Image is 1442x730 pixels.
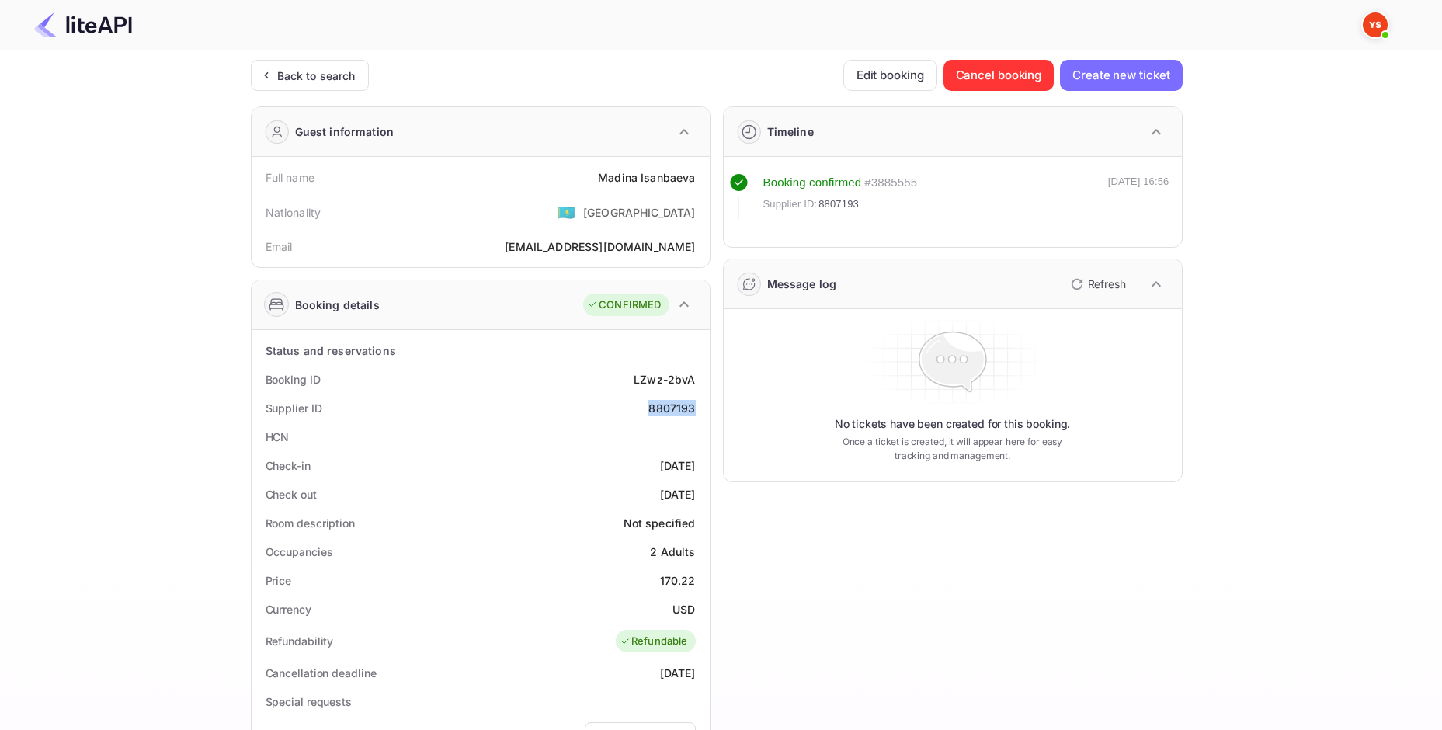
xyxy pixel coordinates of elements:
[266,515,355,531] div: Room description
[266,342,396,359] div: Status and reservations
[648,400,695,416] div: 8807193
[1363,12,1388,37] img: Yandex Support
[1062,272,1132,297] button: Refresh
[598,169,695,186] div: Madina Isanbaeva
[660,457,696,474] div: [DATE]
[1060,60,1182,91] button: Create new ticket
[295,297,380,313] div: Booking details
[558,198,575,226] span: United States
[34,12,132,37] img: LiteAPI Logo
[624,515,696,531] div: Not specified
[767,276,837,292] div: Message log
[767,123,814,140] div: Timeline
[660,665,696,681] div: [DATE]
[266,457,311,474] div: Check-in
[266,572,292,589] div: Price
[943,60,1055,91] button: Cancel booking
[266,633,334,649] div: Refundability
[1108,174,1169,219] div: [DATE] 16:56
[672,601,695,617] div: USD
[583,204,696,221] div: [GEOGRAPHIC_DATA]
[266,204,321,221] div: Nationality
[587,297,661,313] div: CONFIRMED
[295,123,394,140] div: Guest information
[266,371,321,388] div: Booking ID
[266,238,293,255] div: Email
[620,634,688,649] div: Refundable
[660,572,696,589] div: 170.22
[266,665,377,681] div: Cancellation deadline
[505,238,695,255] div: [EMAIL_ADDRESS][DOMAIN_NAME]
[266,693,352,710] div: Special requests
[818,196,859,212] span: 8807193
[266,544,333,560] div: Occupancies
[277,68,356,84] div: Back to search
[843,60,937,91] button: Edit booking
[266,400,322,416] div: Supplier ID
[1088,276,1126,292] p: Refresh
[763,196,818,212] span: Supplier ID:
[266,486,317,502] div: Check out
[634,371,695,388] div: LZwz-2bvA
[660,486,696,502] div: [DATE]
[864,174,917,192] div: # 3885555
[266,601,311,617] div: Currency
[266,429,290,445] div: HCN
[650,544,695,560] div: 2 Adults
[830,435,1075,463] p: Once a ticket is created, it will appear here for easy tracking and management.
[835,416,1071,432] p: No tickets have been created for this booking.
[266,169,314,186] div: Full name
[763,174,862,192] div: Booking confirmed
